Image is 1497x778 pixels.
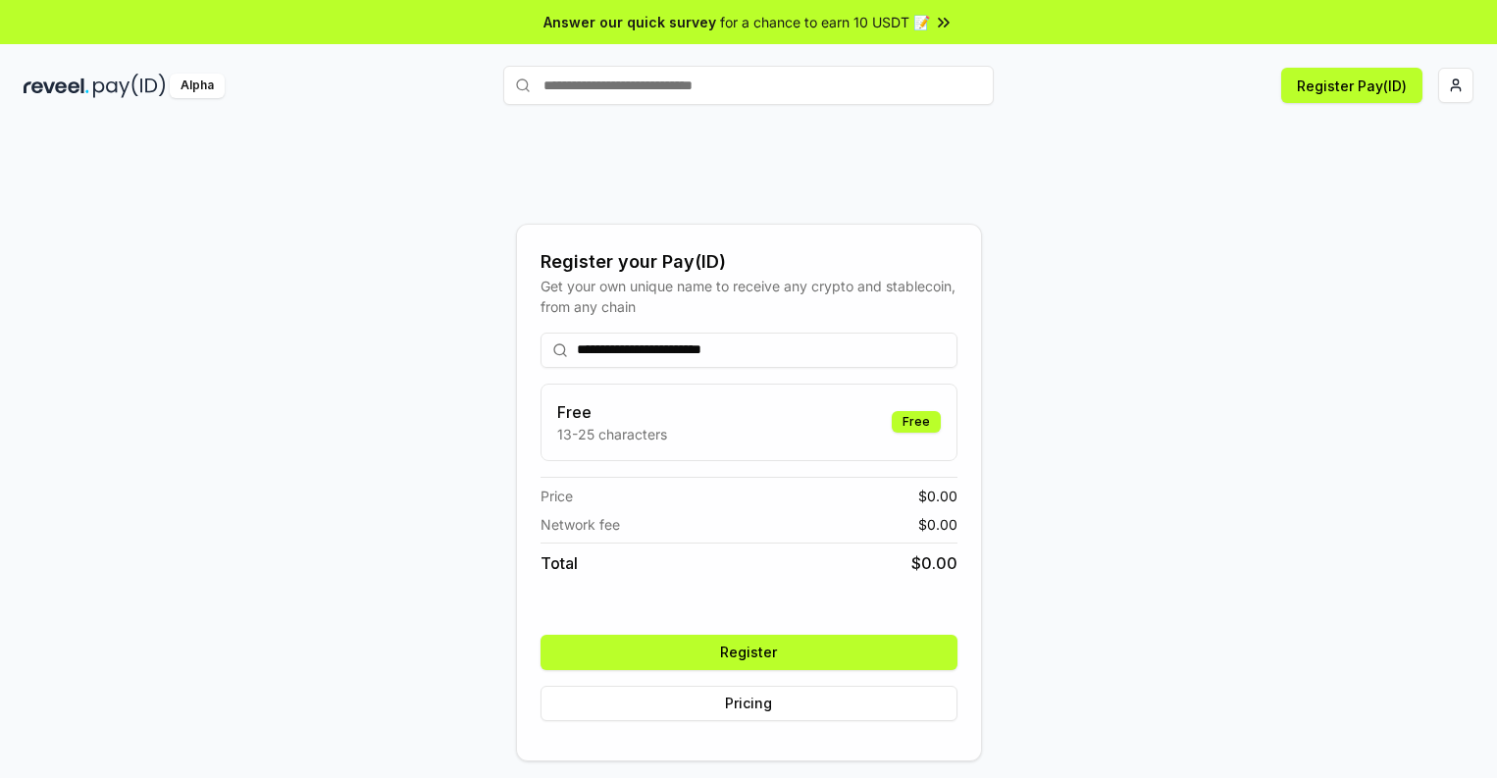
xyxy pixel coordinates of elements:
[543,12,716,32] span: Answer our quick survey
[541,686,957,721] button: Pricing
[541,276,957,317] div: Get your own unique name to receive any crypto and stablecoin, from any chain
[541,514,620,535] span: Network fee
[892,411,941,433] div: Free
[557,424,667,444] p: 13-25 characters
[918,486,957,506] span: $ 0.00
[1281,68,1422,103] button: Register Pay(ID)
[541,248,957,276] div: Register your Pay(ID)
[170,74,225,98] div: Alpha
[24,74,89,98] img: reveel_dark
[557,400,667,424] h3: Free
[541,551,578,575] span: Total
[720,12,930,32] span: for a chance to earn 10 USDT 📝
[541,635,957,670] button: Register
[93,74,166,98] img: pay_id
[918,514,957,535] span: $ 0.00
[541,486,573,506] span: Price
[911,551,957,575] span: $ 0.00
